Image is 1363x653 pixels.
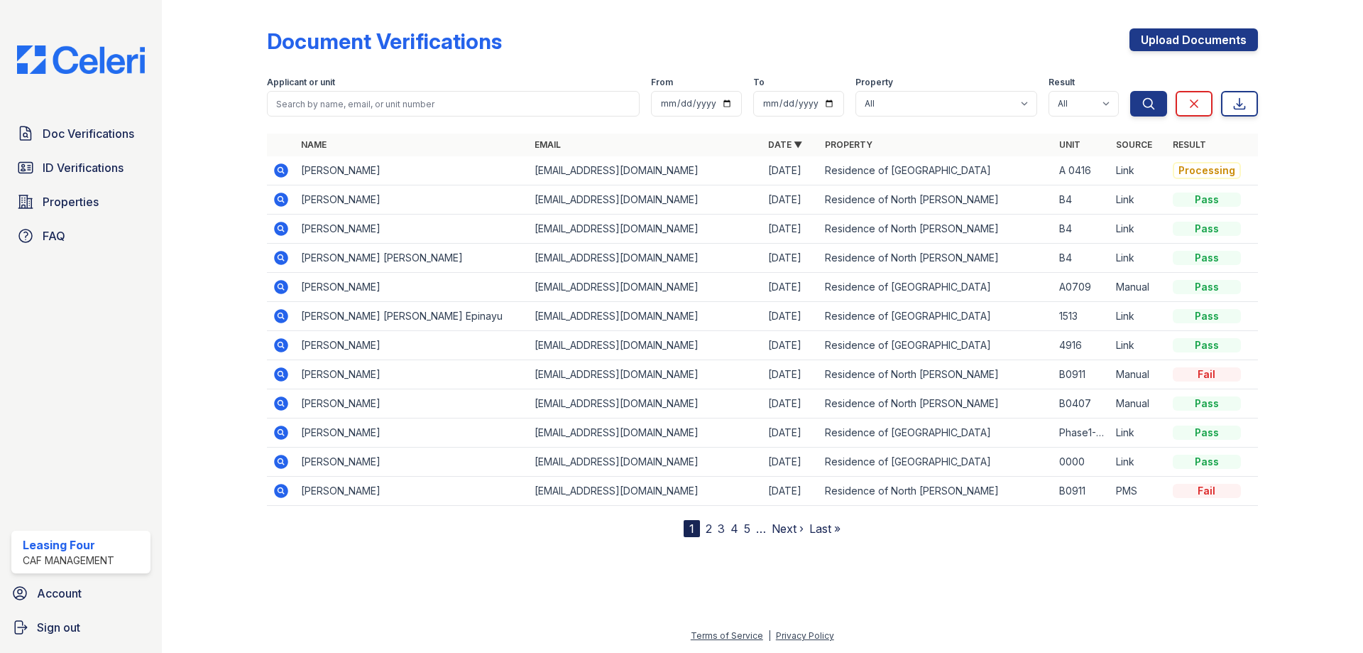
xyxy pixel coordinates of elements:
td: [DATE] [762,389,819,419]
td: Residence of North [PERSON_NAME] [819,244,1053,273]
td: [EMAIL_ADDRESS][DOMAIN_NAME] [529,448,762,477]
a: 5 [744,522,750,536]
a: Source [1116,139,1152,150]
td: [EMAIL_ADDRESS][DOMAIN_NAME] [529,273,762,302]
td: Manual [1110,273,1167,302]
td: [PERSON_NAME] [PERSON_NAME] [295,244,529,273]
a: 2 [706,522,712,536]
td: [PERSON_NAME] [295,419,529,448]
td: Residence of [GEOGRAPHIC_DATA] [819,302,1053,331]
a: Unit [1059,139,1080,150]
td: [DATE] [762,215,819,244]
span: ID Verifications [43,159,124,176]
td: Link [1110,244,1167,273]
div: Processing [1173,162,1241,179]
td: Residence of [GEOGRAPHIC_DATA] [819,156,1053,185]
td: [PERSON_NAME] [295,185,529,215]
td: [EMAIL_ADDRESS][DOMAIN_NAME] [529,244,762,273]
td: Residence of North [PERSON_NAME] [819,360,1053,389]
a: Terms of Service [691,630,763,641]
td: B0911 [1053,360,1110,389]
a: Upload Documents [1129,28,1258,51]
td: A 0416 [1053,156,1110,185]
td: 4916 [1053,331,1110,360]
td: Link [1110,215,1167,244]
td: Link [1110,185,1167,215]
td: [DATE] [762,156,819,185]
td: Residence of North [PERSON_NAME] [819,477,1053,506]
td: Residence of North [PERSON_NAME] [819,389,1053,419]
td: [DATE] [762,302,819,331]
td: [DATE] [762,273,819,302]
td: [DATE] [762,331,819,360]
td: [PERSON_NAME] [295,273,529,302]
div: Pass [1173,396,1241,411]
td: [PERSON_NAME] [295,156,529,185]
td: Residence of [GEOGRAPHIC_DATA] [819,331,1053,360]
a: FAQ [11,222,150,250]
a: Email [535,139,561,150]
td: [EMAIL_ADDRESS][DOMAIN_NAME] [529,215,762,244]
td: [PERSON_NAME] [295,448,529,477]
a: Account [6,579,156,608]
a: Properties [11,188,150,216]
td: Link [1110,419,1167,448]
a: Last » [809,522,841,536]
input: Search by name, email, or unit number [267,91,640,117]
span: Properties [43,193,99,210]
td: [PERSON_NAME] [PERSON_NAME] Epinayu [295,302,529,331]
label: Result [1049,77,1075,88]
td: Manual [1110,389,1167,419]
label: Applicant or unit [267,77,335,88]
td: 0000 [1053,448,1110,477]
span: Sign out [37,619,80,636]
td: [EMAIL_ADDRESS][DOMAIN_NAME] [529,360,762,389]
img: CE_Logo_Blue-a8612792a0a2168367f1c8372b55b34899dd931a85d93a1a3d3e32e68fde9ad4.png [6,45,156,74]
a: Sign out [6,613,156,642]
td: [PERSON_NAME] [295,477,529,506]
td: B4 [1053,244,1110,273]
div: Pass [1173,455,1241,469]
td: Link [1110,302,1167,331]
td: [DATE] [762,185,819,215]
div: Pass [1173,426,1241,440]
td: Manual [1110,360,1167,389]
td: [PERSON_NAME] [295,331,529,360]
span: … [756,520,766,537]
td: B4 [1053,215,1110,244]
td: [DATE] [762,360,819,389]
span: FAQ [43,227,65,244]
td: 1513 [1053,302,1110,331]
a: Next › [772,522,804,536]
td: [PERSON_NAME] [295,389,529,419]
a: Doc Verifications [11,119,150,148]
td: Residence of [GEOGRAPHIC_DATA] [819,273,1053,302]
td: PMS [1110,477,1167,506]
div: Document Verifications [267,28,502,54]
td: Residence of [GEOGRAPHIC_DATA] [819,419,1053,448]
a: ID Verifications [11,153,150,182]
label: Property [855,77,893,88]
td: [EMAIL_ADDRESS][DOMAIN_NAME] [529,477,762,506]
a: Result [1173,139,1206,150]
td: [PERSON_NAME] [295,215,529,244]
td: Link [1110,448,1167,477]
td: [EMAIL_ADDRESS][DOMAIN_NAME] [529,156,762,185]
div: Pass [1173,193,1241,207]
div: Fail [1173,367,1241,382]
td: Link [1110,331,1167,360]
span: Doc Verifications [43,125,134,142]
a: Date ▼ [768,139,802,150]
label: To [753,77,765,88]
span: Account [37,585,82,602]
td: [DATE] [762,244,819,273]
td: [DATE] [762,477,819,506]
div: 1 [684,520,700,537]
td: [EMAIL_ADDRESS][DOMAIN_NAME] [529,185,762,215]
a: Name [301,139,327,150]
td: Residence of [GEOGRAPHIC_DATA] [819,448,1053,477]
td: [PERSON_NAME] [295,360,529,389]
td: B0911 [1053,477,1110,506]
td: [EMAIL_ADDRESS][DOMAIN_NAME] [529,389,762,419]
